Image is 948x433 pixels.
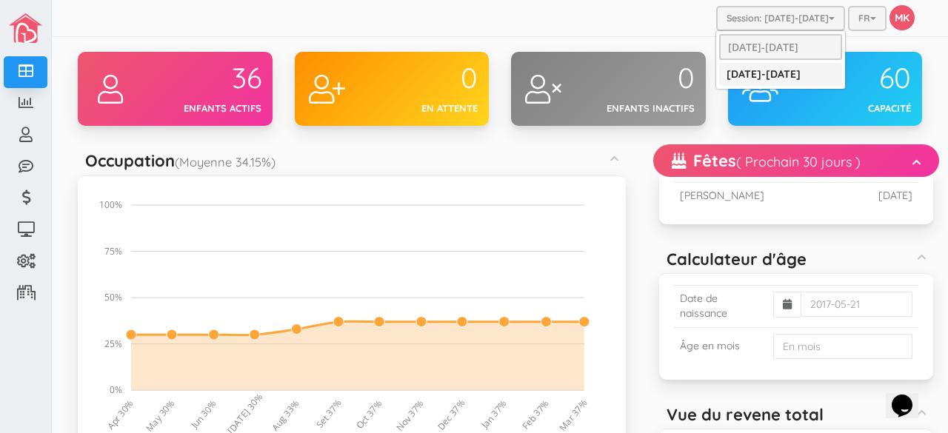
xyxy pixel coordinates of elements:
[313,397,344,431] tspan: Set 37%
[353,397,385,432] tspan: Oct 37%
[667,250,807,268] h5: Calculateur d'âge
[104,291,122,303] tspan: 50%
[886,374,933,418] iframe: chat widget
[110,384,122,397] tspan: 0%
[587,101,695,115] div: Enfants inactifs
[188,398,219,432] tspan: Jun 30%
[370,63,478,94] div: 0
[269,397,302,433] tspan: Aug 33%
[104,245,122,258] tspan: 75%
[370,101,478,115] div: En attente
[804,101,911,115] div: Capacité
[587,63,695,94] div: 0
[520,397,552,432] tspan: Feb 37%
[478,397,510,431] tspan: Jan 37%
[435,397,468,433] tspan: Dec 37%
[85,152,276,169] h5: Occupation
[736,153,861,170] small: ( Prochain 30 jours )
[839,182,918,209] td: [DATE]
[667,406,824,423] h5: Vue du revene total
[674,285,767,327] td: Date de naissance
[674,327,767,365] td: Âge en mois
[154,63,261,94] div: 36
[9,13,42,43] img: image
[104,338,122,350] tspan: 25%
[104,397,136,432] tspan: Apr 30%
[154,101,261,115] div: Enfants actifs
[394,397,427,433] tspan: Nov 37%
[672,152,861,169] h5: Fêtes
[801,292,912,317] input: 2017-05-21
[99,198,122,211] tspan: 100%
[773,334,912,359] input: En mois
[674,182,839,209] td: [PERSON_NAME]
[804,63,911,94] div: 60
